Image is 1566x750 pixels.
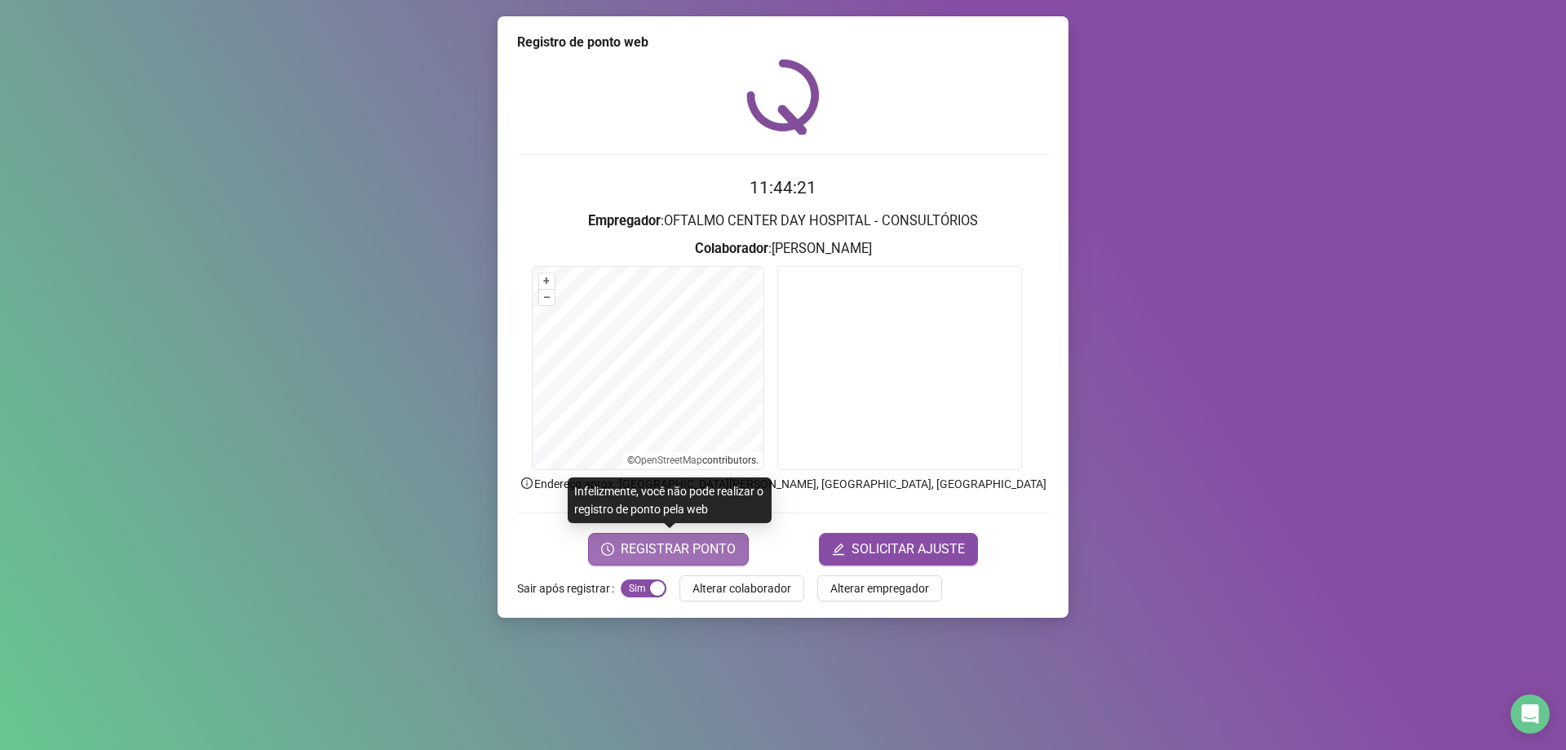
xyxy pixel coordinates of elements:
button: + [539,273,555,289]
label: Sair após registrar [517,575,621,601]
button: editSOLICITAR AJUSTE [819,533,978,566]
a: OpenStreetMap [635,455,702,466]
h3: : OFTALMO CENTER DAY HOSPITAL - CONSULTÓRIOS [517,211,1049,232]
img: QRPoint [746,59,820,135]
span: clock-circle [601,543,614,556]
button: – [539,290,555,305]
time: 11:44:21 [750,178,816,197]
div: Open Intercom Messenger [1511,695,1550,734]
div: Registro de ponto web [517,33,1049,52]
h3: : [PERSON_NAME] [517,238,1049,260]
button: Alterar colaborador [679,575,804,601]
span: info-circle [520,476,534,490]
button: REGISTRAR PONTO [588,533,749,566]
div: Infelizmente, você não pode realizar o registro de ponto pela web [568,477,772,523]
strong: Colaborador [695,241,768,256]
span: REGISTRAR PONTO [621,539,736,559]
button: Alterar empregador [817,575,942,601]
li: © contributors. [627,455,759,466]
strong: Empregador [588,213,661,229]
span: SOLICITAR AJUSTE [852,539,965,559]
span: edit [832,543,845,556]
p: Endereço aprox. : [GEOGRAPHIC_DATA][PERSON_NAME], [GEOGRAPHIC_DATA], [GEOGRAPHIC_DATA] [517,475,1049,493]
span: Alterar colaborador [692,579,791,597]
span: Alterar empregador [830,579,929,597]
